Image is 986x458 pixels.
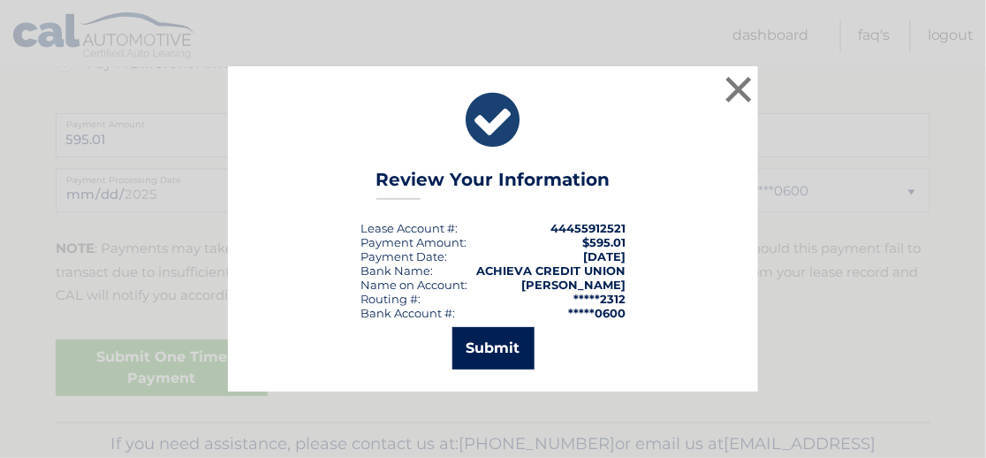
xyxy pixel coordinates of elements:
[360,263,433,278] div: Bank Name:
[360,292,421,306] div: Routing #:
[360,306,455,320] div: Bank Account #:
[360,249,447,263] div: :
[476,263,626,278] strong: ACHIEVA CREDIT UNION
[721,72,756,107] button: ×
[582,235,626,249] span: $595.01
[583,249,626,263] span: [DATE]
[360,249,444,263] span: Payment Date
[360,235,466,249] div: Payment Amount:
[360,278,467,292] div: Name on Account:
[550,221,626,235] strong: 44455912521
[360,221,458,235] div: Lease Account #:
[376,169,611,200] h3: Review Your Information
[452,327,535,370] button: Submit
[521,278,626,292] strong: [PERSON_NAME]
